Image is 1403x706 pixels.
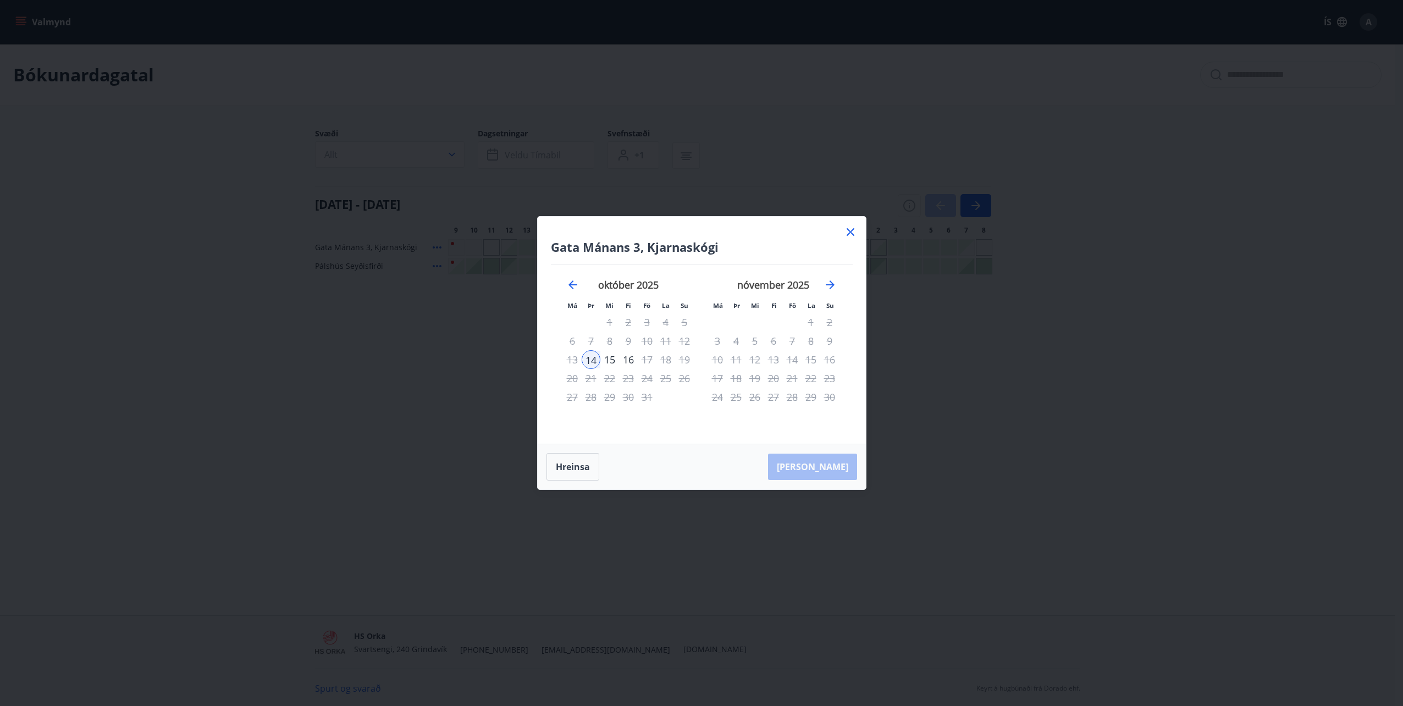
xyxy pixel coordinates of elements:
[563,388,582,406] td: Not available. mánudagur, 27. október 2025
[582,350,600,369] div: 14
[567,301,577,310] small: Má
[745,350,764,369] td: Not available. miðvikudagur, 12. nóvember 2025
[638,388,656,406] td: Not available. föstudagur, 31. október 2025
[708,388,727,406] td: Not available. mánudagur, 24. nóvember 2025
[582,332,600,350] td: Not available. þriðjudagur, 7. október 2025
[727,388,745,406] td: Not available. þriðjudagur, 25. nóvember 2025
[824,278,837,291] div: Move forward to switch to the next month.
[582,369,600,388] td: Not available. þriðjudagur, 21. október 2025
[764,369,783,388] td: Not available. fimmtudagur, 20. nóvember 2025
[764,350,783,369] td: Not available. fimmtudagur, 13. nóvember 2025
[820,369,839,388] td: Not available. sunnudagur, 23. nóvember 2025
[675,313,694,332] td: Not available. sunnudagur, 5. október 2025
[563,332,582,350] td: Not available. mánudagur, 6. október 2025
[619,332,638,350] td: Not available. fimmtudagur, 9. október 2025
[820,350,839,369] td: Not available. sunnudagur, 16. nóvember 2025
[737,278,809,291] strong: nóvember 2025
[551,239,853,255] h4: Gata Mánans 3, Kjarnaskógi
[789,301,796,310] small: Fö
[764,388,783,406] td: Not available. fimmtudagur, 27. nóvember 2025
[783,369,802,388] td: Not available. föstudagur, 21. nóvember 2025
[656,332,675,350] td: Not available. laugardagur, 11. október 2025
[713,301,723,310] small: Má
[551,264,853,431] div: Calendar
[582,350,600,369] td: Selected as start date. þriðjudagur, 14. október 2025
[820,313,839,332] td: Not available. sunnudagur, 2. nóvember 2025
[600,388,619,406] td: Not available. miðvikudagur, 29. október 2025
[582,388,600,406] td: Not available. þriðjudagur, 28. október 2025
[546,453,599,481] button: Hreinsa
[675,332,694,350] td: Not available. sunnudagur, 12. október 2025
[656,313,675,332] td: Not available. laugardagur, 4. október 2025
[638,313,656,332] td: Not available. föstudagur, 3. október 2025
[708,332,727,350] td: Not available. mánudagur, 3. nóvember 2025
[820,332,839,350] td: Not available. sunnudagur, 9. nóvember 2025
[708,350,727,369] td: Not available. mánudagur, 10. nóvember 2025
[563,369,582,388] td: Not available. mánudagur, 20. október 2025
[619,369,638,388] td: Not available. fimmtudagur, 23. október 2025
[619,350,638,369] td: Choose fimmtudagur, 16. október 2025 as your check-out date. It’s available.
[802,388,820,406] td: Not available. laugardagur, 29. nóvember 2025
[745,332,764,350] td: Not available. miðvikudagur, 5. nóvember 2025
[600,313,619,332] td: Not available. miðvikudagur, 1. október 2025
[764,332,783,350] td: Not available. fimmtudagur, 6. nóvember 2025
[783,350,802,369] td: Not available. föstudagur, 14. nóvember 2025
[733,301,740,310] small: Þr
[751,301,759,310] small: Mi
[708,369,727,388] td: Not available. mánudagur, 17. nóvember 2025
[619,350,638,369] div: Aðeins útritun í boði
[783,332,802,350] td: Not available. föstudagur, 7. nóvember 2025
[745,388,764,406] td: Not available. miðvikudagur, 26. nóvember 2025
[802,350,820,369] td: Not available. laugardagur, 15. nóvember 2025
[783,332,802,350] div: Aðeins útritun í boði
[643,301,650,310] small: Fö
[745,369,764,388] td: Not available. miðvikudagur, 19. nóvember 2025
[600,332,619,350] td: Not available. miðvikudagur, 8. október 2025
[563,350,582,369] td: Not available. mánudagur, 13. október 2025
[588,301,594,310] small: Þr
[802,313,820,332] td: Not available. laugardagur, 1. nóvember 2025
[656,350,675,369] td: Not available. laugardagur, 18. október 2025
[605,301,614,310] small: Mi
[802,332,820,350] td: Not available. laugardagur, 8. nóvember 2025
[600,350,619,369] div: 15
[727,369,745,388] td: Not available. þriðjudagur, 18. nóvember 2025
[600,369,619,388] td: Not available. miðvikudagur, 22. október 2025
[626,301,631,310] small: Fi
[566,278,579,291] div: Move backward to switch to the previous month.
[783,388,802,406] td: Not available. föstudagur, 28. nóvember 2025
[619,313,638,332] td: Not available. fimmtudagur, 2. október 2025
[808,301,815,310] small: La
[638,369,656,388] td: Not available. föstudagur, 24. október 2025
[600,350,619,369] td: Choose miðvikudagur, 15. október 2025 as your check-out date. It’s available.
[638,332,656,350] td: Not available. föstudagur, 10. október 2025
[598,278,659,291] strong: október 2025
[675,369,694,388] td: Not available. sunnudagur, 26. október 2025
[727,332,745,350] td: Not available. þriðjudagur, 4. nóvember 2025
[619,388,638,406] td: Not available. fimmtudagur, 30. október 2025
[826,301,834,310] small: Su
[675,350,694,369] td: Not available. sunnudagur, 19. október 2025
[802,369,820,388] td: Not available. laugardagur, 22. nóvember 2025
[638,388,656,406] div: Aðeins útritun í boði
[681,301,688,310] small: Su
[820,388,839,406] td: Not available. sunnudagur, 30. nóvember 2025
[638,350,656,369] td: Not available. föstudagur, 17. október 2025
[656,369,675,388] td: Not available. laugardagur, 25. október 2025
[771,301,777,310] small: Fi
[727,350,745,369] td: Not available. þriðjudagur, 11. nóvember 2025
[662,301,670,310] small: La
